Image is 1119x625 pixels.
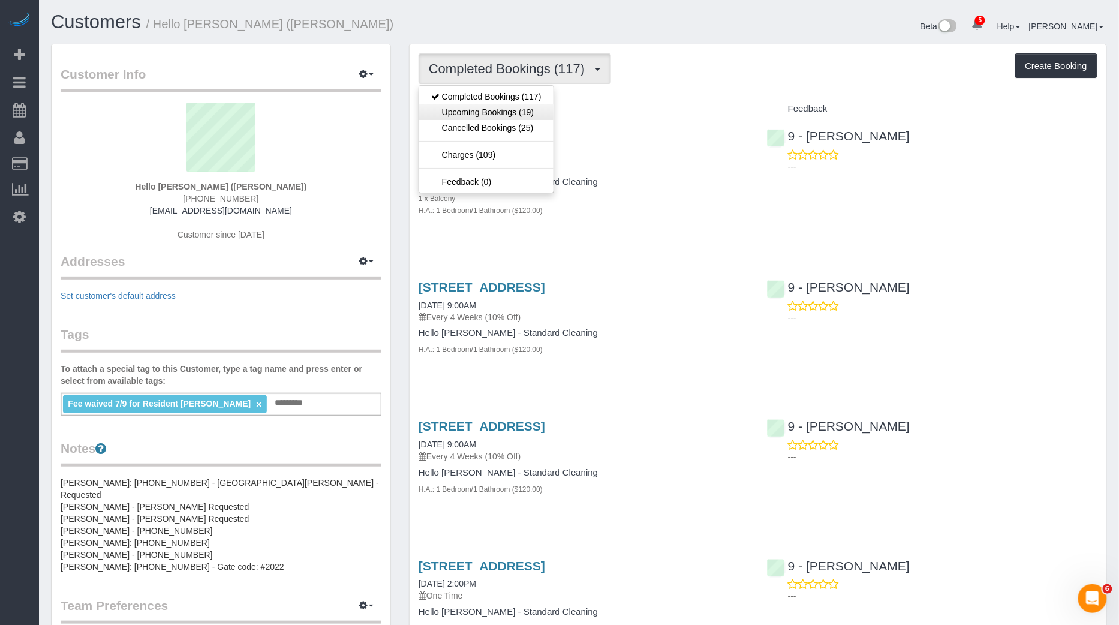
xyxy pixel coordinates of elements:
a: Beta [921,22,958,31]
p: --- [788,451,1097,463]
p: --- [788,161,1097,173]
button: Create Booking [1015,53,1097,79]
h4: Hello [PERSON_NAME] - Standard Cleaning [419,607,749,617]
span: 5 [975,16,985,25]
a: [DATE] 2:00PM [419,579,476,588]
button: Completed Bookings (117) [419,53,611,84]
a: Customers [51,11,141,32]
p: One Time [419,590,749,602]
a: Upcoming Bookings (19) [419,104,554,120]
small: H.A.: 1 Bedroom/1 Bathroom ($120.00) [419,206,543,215]
p: --- [788,590,1097,602]
small: H.A.: 1 Bedroom/1 Bathroom ($120.00) [419,345,543,354]
small: H.A.: 1 Bedroom/1 Bathroom ($120.00) [419,485,543,494]
a: [DATE] 9:00AM [419,301,476,310]
legend: Customer Info [61,65,381,92]
legend: Tags [61,326,381,353]
a: [PERSON_NAME] [1029,22,1104,31]
a: [DATE] 9:00AM [419,440,476,449]
a: 9 - [PERSON_NAME] [767,129,910,143]
h4: Hello [PERSON_NAME] - Standard Cleaning [419,328,749,338]
a: Help [997,22,1021,31]
a: Feedback (0) [419,174,554,190]
p: Every 4 Weeks (10% Off) [419,311,749,323]
a: 9 - [PERSON_NAME] [767,419,910,433]
h4: Hello [PERSON_NAME] - Standard Cleaning [419,177,749,187]
a: Cancelled Bookings (25) [419,120,554,136]
a: Completed Bookings (117) [419,89,554,104]
a: [EMAIL_ADDRESS][DOMAIN_NAME] [150,206,292,215]
p: Every 4 Weeks (10% Off) [419,450,749,462]
iframe: Intercom live chat [1078,584,1107,613]
pre: [PERSON_NAME]: [PHONE_NUMBER] - [GEOGRAPHIC_DATA][PERSON_NAME] - Requested [PERSON_NAME] - [PERSO... [61,477,381,573]
a: [STREET_ADDRESS] [419,280,545,294]
span: 6 [1103,584,1112,594]
h4: Feedback [767,104,1097,114]
legend: Notes [61,440,381,467]
a: [STREET_ADDRESS] [419,419,545,433]
p: Every 4 Weeks (10% Off) [419,160,749,172]
span: Fee waived 7/9 for Resident [PERSON_NAME] [68,399,251,408]
a: Charges (109) [419,147,554,163]
small: 1 x Balcony [419,194,455,203]
small: / Hello [PERSON_NAME] ([PERSON_NAME]) [146,17,394,31]
img: New interface [937,19,957,35]
a: 9 - [PERSON_NAME] [767,559,910,573]
p: --- [788,312,1097,324]
span: Customer since [DATE] [178,230,264,239]
img: Automaid Logo [7,12,31,29]
label: To attach a special tag to this Customer, type a tag name and press enter or select from availabl... [61,363,381,387]
a: 9 - [PERSON_NAME] [767,280,910,294]
legend: Team Preferences [61,597,381,624]
a: Set customer's default address [61,291,176,301]
span: Completed Bookings (117) [429,61,591,76]
a: [STREET_ADDRESS] [419,559,545,573]
span: [PHONE_NUMBER] [183,194,258,203]
h4: Service [419,104,749,114]
h4: Hello [PERSON_NAME] - Standard Cleaning [419,468,749,478]
a: × [256,399,261,410]
strong: Hello [PERSON_NAME] ([PERSON_NAME]) [135,182,306,191]
a: 5 [965,12,989,38]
